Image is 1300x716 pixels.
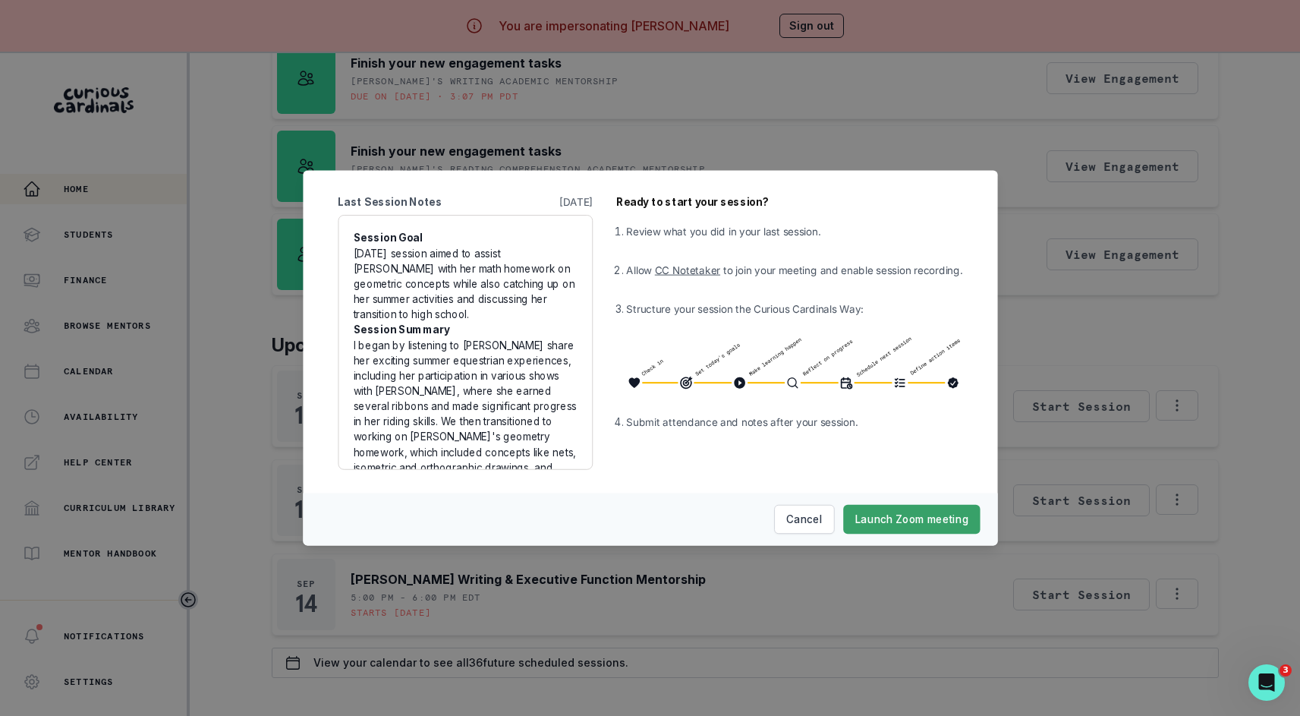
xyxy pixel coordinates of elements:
p: Submit attendance and notes after your session. [626,415,962,430]
strong: Session Summary [353,323,449,336]
p: [DATE] session aimed to assist [PERSON_NAME] with her math homework on geometric concepts while a... [353,245,577,322]
button: Cancel [774,505,835,534]
p: Review what you did in your last session. [626,224,962,239]
button: Launch Zoom meeting [843,505,980,534]
p: Allow to join your meeting and enable session recording. [626,262,962,277]
p: Last Session Notes [338,194,442,209]
p: CC Notetaker [654,263,719,276]
p: [DATE] [559,194,593,209]
span: 3 [1280,664,1292,677]
iframe: Intercom live chat [1248,664,1285,701]
p: Structure your session the Curious Cardinals Way: [626,301,962,316]
strong: Session Goal [353,232,422,244]
p: I began by listening to [PERSON_NAME] share her exciting summer equestrian experiences, including... [353,337,577,597]
img: Curious Cardinals Way [626,335,962,391]
p: Ready to start your session? [615,194,962,209]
